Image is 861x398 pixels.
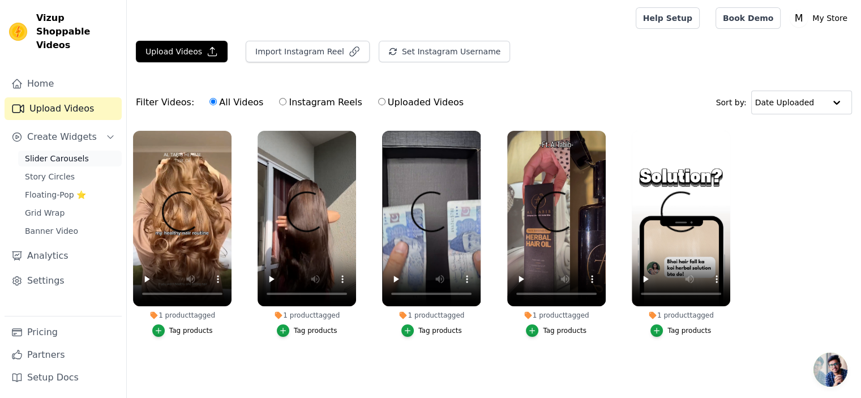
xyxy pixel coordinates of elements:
a: Slider Carousels [18,151,122,166]
label: Uploaded Videos [378,95,464,110]
button: Import Instagram Reel [246,41,370,62]
a: Grid Wrap [18,205,122,221]
a: Partners [5,344,122,366]
div: 1 product tagged [258,311,356,320]
div: Open chat [813,353,847,387]
span: Floating-Pop ⭐ [25,189,86,200]
button: Tag products [152,324,213,337]
div: Tag products [667,326,711,335]
a: Pricing [5,321,122,344]
button: Tag products [650,324,711,337]
button: Set Instagram Username [379,41,510,62]
label: Instagram Reels [279,95,362,110]
button: M My Store [790,8,852,28]
text: M [795,12,803,24]
button: Tag products [277,324,337,337]
span: Grid Wrap [25,207,65,219]
div: 1 product tagged [632,311,730,320]
label: All Videos [209,95,264,110]
div: Tag products [543,326,586,335]
a: Setup Docs [5,366,122,389]
p: My Store [808,8,852,28]
a: Story Circles [18,169,122,185]
span: Story Circles [25,171,75,182]
a: Settings [5,269,122,292]
div: 1 product tagged [133,311,232,320]
input: Uploaded Videos [378,98,385,105]
button: Create Widgets [5,126,122,148]
div: Sort by: [716,91,853,114]
div: Tag products [294,326,337,335]
a: Floating-Pop ⭐ [18,187,122,203]
input: All Videos [209,98,217,105]
a: Help Setup [636,7,700,29]
a: Home [5,72,122,95]
input: Instagram Reels [279,98,286,105]
button: Tag products [401,324,462,337]
img: Vizup [9,23,27,41]
span: Vizup Shoppable Videos [36,11,117,52]
div: Tag products [169,326,213,335]
a: Upload Videos [5,97,122,120]
div: 1 product tagged [507,311,606,320]
a: Book Demo [716,7,781,29]
span: Banner Video [25,225,78,237]
div: Tag products [418,326,462,335]
a: Analytics [5,245,122,267]
span: Create Widgets [27,130,97,144]
a: Banner Video [18,223,122,239]
button: Tag products [526,324,586,337]
button: Upload Videos [136,41,228,62]
div: 1 product tagged [382,311,481,320]
span: Slider Carousels [25,153,89,164]
div: Filter Videos: [136,89,470,115]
